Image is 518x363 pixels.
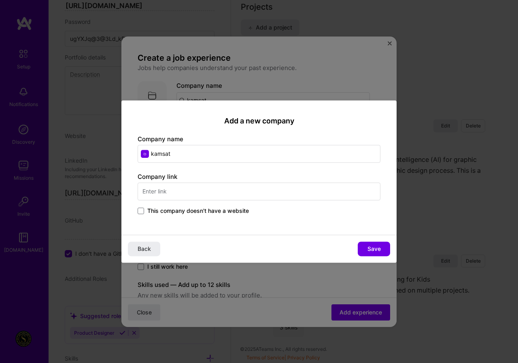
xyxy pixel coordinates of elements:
[138,183,380,200] input: Enter link
[128,242,160,256] button: Back
[147,207,249,215] span: This company doesn't have a website
[367,245,381,253] span: Save
[138,245,151,253] span: Back
[138,173,177,180] label: Company link
[138,117,380,125] h2: Add a new company
[138,135,183,143] label: Company name
[358,242,390,256] button: Save
[138,145,380,163] input: Enter name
